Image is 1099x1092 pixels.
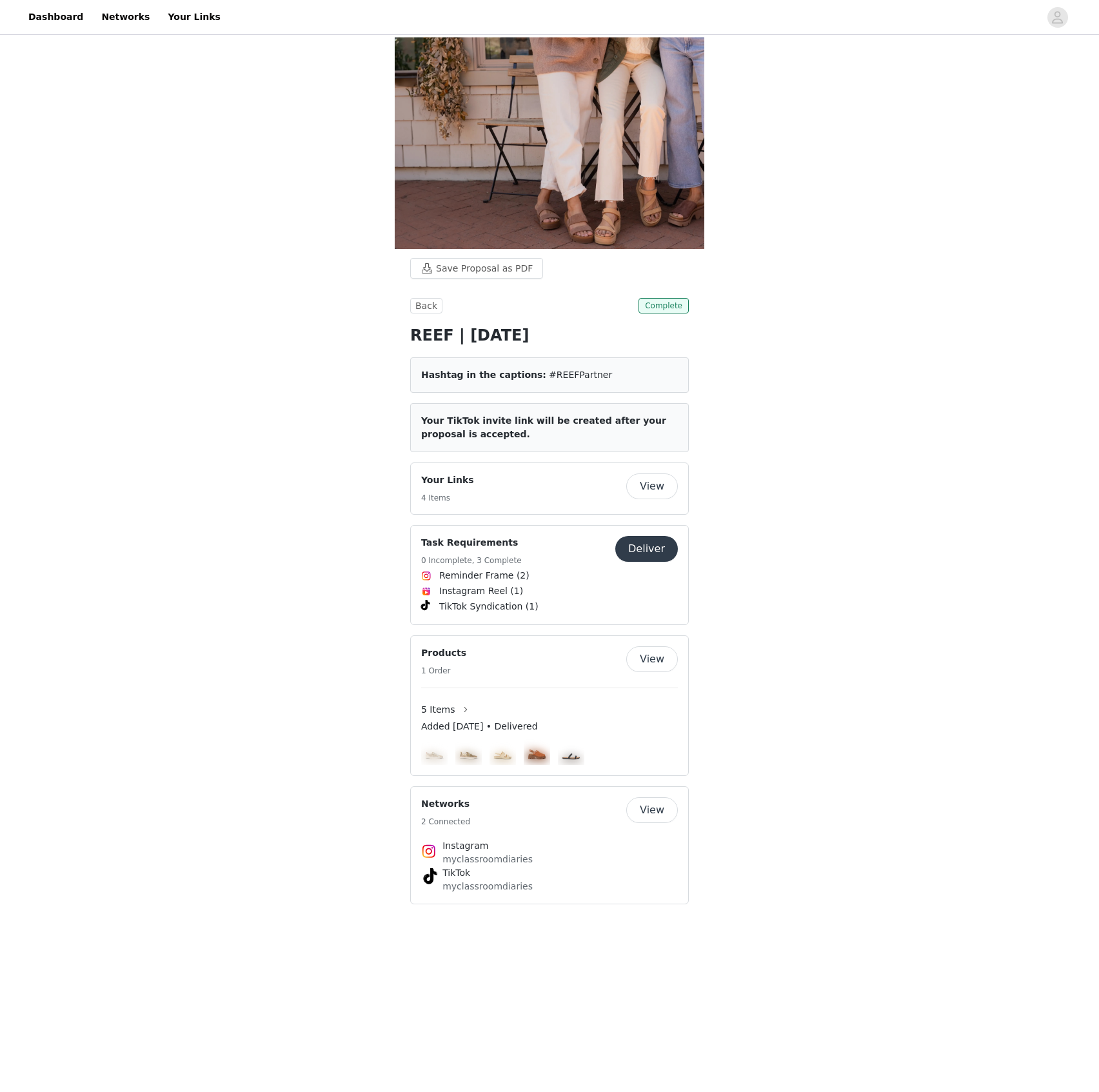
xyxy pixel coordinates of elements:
[421,473,474,487] h4: Your Links
[626,797,678,823] button: View
[421,646,466,660] h4: Products
[410,298,442,313] button: Back
[421,739,448,765] img: Lay Day Dawn
[94,3,157,32] a: Networks
[615,536,678,562] button: Deliver
[410,324,689,347] h1: REEF | [DATE]
[421,492,474,504] h5: 4 Items
[421,844,437,859] img: Instagram Icon
[421,555,522,566] h5: 0 Incomplete, 3 Complete
[421,665,466,677] h5: 1 Order
[442,880,657,893] p: myclassroomdiaries
[490,739,516,765] img: Reef Water Vista
[421,536,522,550] h4: Task Requirements
[421,571,431,581] img: Instagram Icon
[439,584,523,598] span: Instagram Reel (1)
[421,703,455,717] span: 5 Items
[442,839,657,853] h4: Instagram
[421,797,470,811] h4: Networks
[395,37,704,249] img: campaign image
[421,586,431,597] img: Instagram Reels Icon
[442,866,657,880] h4: TikTok
[21,3,91,32] a: Dashboard
[626,646,678,672] button: View
[524,739,550,765] img: Vista Luxe Solene
[455,739,482,765] img: Lay Day Dawn
[421,720,538,733] span: Added [DATE] • Delivered
[160,3,228,32] a: Your Links
[421,816,470,828] h5: 2 Connected
[410,786,689,904] div: Networks
[421,415,666,439] span: Your TikTok invite link will be created after your proposal is accepted.
[549,370,612,380] span: #REEFPartner
[439,569,530,582] span: Reminder Frame (2)
[558,739,584,765] img: Water Willow Marina
[410,635,689,776] div: Products
[1051,7,1064,28] div: avatar
[439,600,539,613] span: TikTok Syndication (1)
[410,258,543,279] button: Save Proposal as PDF
[442,853,657,866] p: myclassroomdiaries
[626,473,678,499] button: View
[421,370,546,380] span: Hashtag in the captions:
[639,298,689,313] span: Complete
[410,525,689,625] div: Task Requirements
